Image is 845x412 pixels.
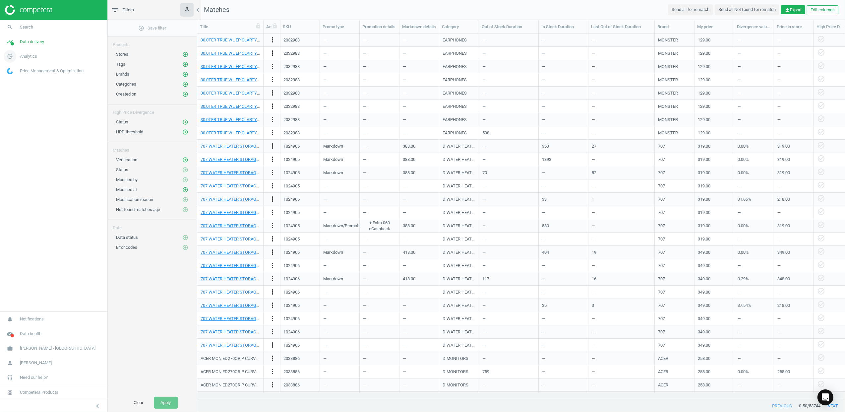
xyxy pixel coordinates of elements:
[403,157,415,163] div: 388.00
[283,77,300,83] div: 2032988
[403,47,436,59] div: —
[201,290,291,295] a: 707 WATER HEATER STORAGE KENSINGTON35
[201,144,291,149] a: 707 WATER HEATER STORAGE KENSINGTON25
[443,130,467,136] div: EARPHONES
[4,371,16,384] i: headset_mic
[201,130,287,135] a: 30.0TER TRUE WL EP CLARTY 6.0 ANC BLACK
[20,389,58,395] span: Competera Products
[363,114,396,125] div: —
[323,167,356,178] div: Markdown
[323,34,356,46] div: —
[201,91,287,96] a: 30.0TER TRUE WL EP CLARTY 6.0 ANC BLACK
[182,81,188,87] i: add_circle_outline
[269,102,276,110] i: more_vert
[201,37,287,42] a: 30.0TER TRUE WL EP CLARTY 6.0 ANC BLACK
[182,167,189,173] button: add_circle_outline
[658,37,678,43] div: MONSTER
[269,102,276,111] button: more_vert
[403,127,436,139] div: —
[781,5,805,15] button: get_appExport
[482,74,535,86] div: —
[323,127,356,139] div: —
[283,24,317,30] div: SKU
[201,316,291,321] a: 707 WATER HEATER STORAGE KENSINGTON35
[269,275,276,283] i: more_vert
[738,34,770,46] div: —
[269,49,276,57] i: more_vert
[777,61,810,72] div: —
[201,117,287,122] a: 30.0TER TRUE WL EP CLARTY 6.0 ANC BLACK
[201,210,291,215] a: 707 WATER HEATER STORAGE KENSINGTON25
[269,328,276,336] button: more_vert
[658,90,678,96] div: MONSTER
[182,71,189,78] button: add_circle_outline
[269,314,276,323] button: more_vert
[182,157,188,163] i: add_circle_outline
[20,375,48,380] span: Need our help?
[698,127,731,139] div: 129.00
[269,142,276,150] i: more_vert
[817,75,825,83] i: check_circle_outline
[542,157,551,163] div: 1393
[269,235,276,243] button: more_vert
[4,313,16,325] i: notifications
[111,6,119,14] i: filter_list
[116,157,137,162] span: Verification
[5,5,52,15] img: ajHJNr6hYgQAAAAASUVORK5CYII=
[363,74,396,86] div: —
[482,140,535,152] div: —
[4,327,16,340] i: cloud_done
[269,129,276,137] i: more_vert
[116,119,128,124] span: Status
[737,24,771,30] div: Divergence value, %
[269,341,276,350] button: more_vert
[738,114,770,125] div: —
[817,35,825,43] i: check_circle_outline
[738,140,770,152] div: 0.00%
[283,143,300,149] div: 1024905
[777,74,810,86] div: —
[182,244,188,250] i: add_circle_outline
[592,101,651,112] div: —
[269,76,276,84] i: more_vert
[698,154,731,165] div: 319.00
[482,87,535,99] div: —
[182,51,189,58] button: add_circle_outline
[269,301,276,309] i: more_vert
[4,35,16,48] i: timeline
[182,119,188,125] i: add_circle_outline
[269,248,276,256] i: more_vert
[269,182,276,190] button: more_vert
[658,157,665,163] div: 707
[715,4,779,15] button: Send all Not found for rematch
[592,114,651,125] div: —
[182,91,188,97] i: add_circle_outline
[777,154,810,165] div: 319.00
[542,61,585,72] div: —
[182,235,188,240] i: add_circle_outline
[269,354,276,363] button: more_vert
[777,34,810,46] div: —
[269,155,276,164] button: more_vert
[269,222,276,230] i: more_vert
[592,127,651,139] div: —
[592,154,651,165] div: —
[592,47,651,59] div: —
[269,142,276,151] button: more_vert
[363,154,396,165] div: —
[139,25,145,31] i: add_circle_outline
[817,48,825,56] i: check_circle_outline
[542,87,585,99] div: —
[363,127,396,139] div: —
[403,34,436,46] div: —
[777,87,810,99] div: —
[785,7,790,13] i: get_app
[269,115,276,124] button: more_vert
[269,341,276,349] i: more_vert
[697,24,731,30] div: My price
[658,64,678,70] div: MONSTER
[362,24,396,30] div: Promotion details
[817,128,825,136] i: check_circle_outline
[283,50,300,56] div: 2032988
[269,62,276,71] button: more_vert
